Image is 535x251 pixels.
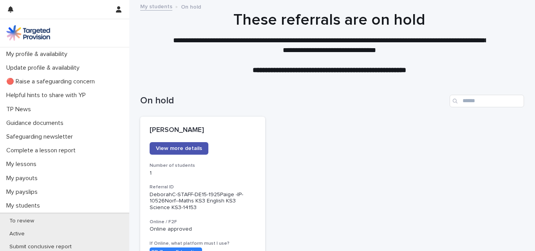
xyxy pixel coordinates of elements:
h1: On hold [140,95,446,107]
p: To review [3,218,40,224]
p: My profile & availability [3,51,74,58]
p: Submit conclusive report [3,244,78,250]
span: View more details [156,146,202,151]
p: Safeguarding newsletter [3,133,79,141]
p: 1 [150,170,256,177]
p: My payslips [3,188,44,196]
h3: Number of students [150,163,256,169]
p: [PERSON_NAME] [150,126,256,135]
p: Online approved [150,226,256,233]
h1: These referrals are on hold [137,11,521,29]
p: 🔴 Raise a safeguarding concern [3,78,101,85]
p: Update profile & availability [3,64,86,72]
p: DeborahC-STAFF-DE15-1925Paige -IP-10526Norf--Maths KS3 English KS3 Science KS3-14153 [150,191,256,211]
p: My lessons [3,161,43,168]
p: Guidance documents [3,119,70,127]
h3: Online / F2F [150,219,256,225]
p: Active [3,231,31,237]
p: My payouts [3,175,44,182]
p: On hold [181,2,201,11]
a: My students [140,2,172,11]
p: TP News [3,106,37,113]
p: My students [3,202,46,209]
p: Complete a lesson report [3,147,82,154]
input: Search [450,95,524,107]
h3: If Online, what platform must I use? [150,240,256,247]
h3: Referral ID [150,184,256,190]
p: Helpful hints to share with YP [3,92,92,99]
img: M5nRWzHhSzIhMunXDL62 [6,25,50,41]
a: View more details [150,142,208,155]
